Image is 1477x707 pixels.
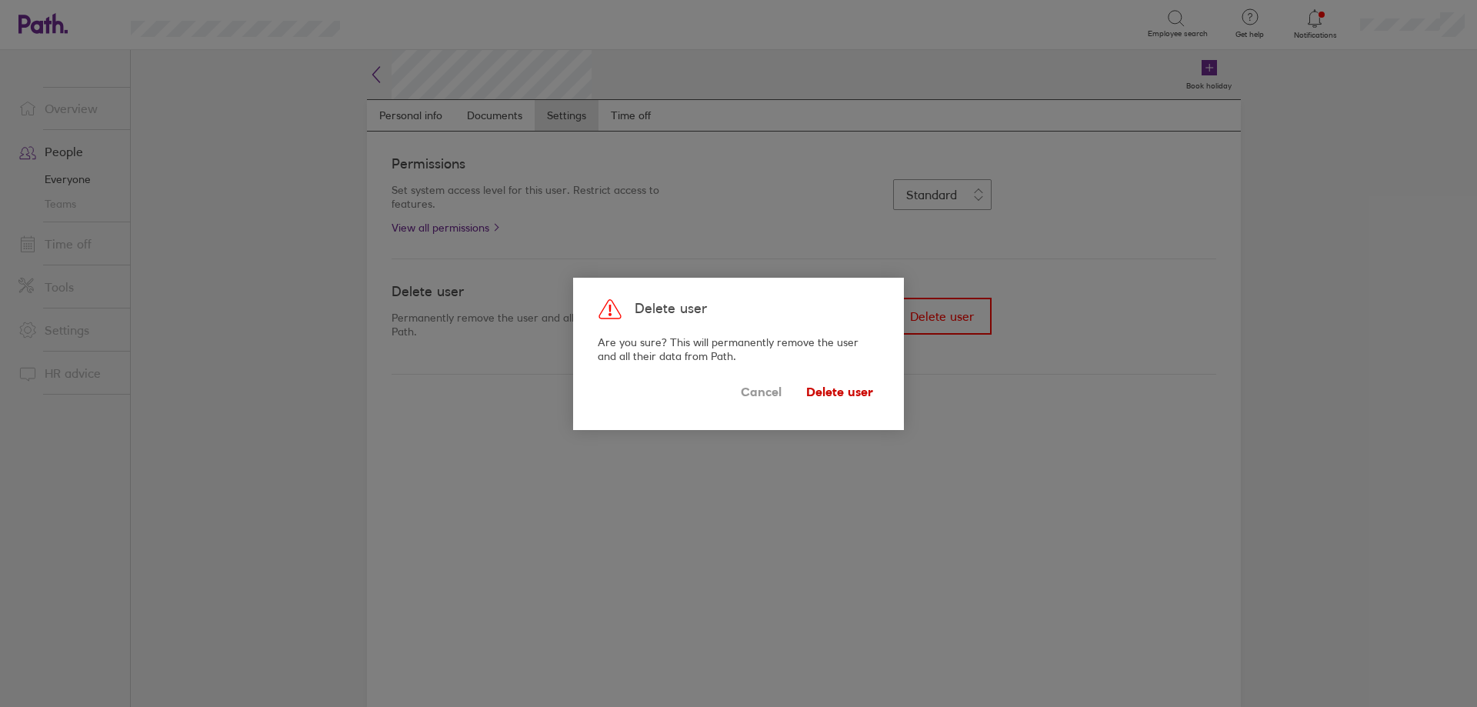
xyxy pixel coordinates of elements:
span: Delete user [635,301,707,317]
button: Delete user [800,374,879,411]
span: Cancel [741,380,782,405]
button: Cancel [735,374,788,411]
p: Are you sure? This will permanently remove the user and all their data from Path. [598,335,879,363]
span: Delete user [806,380,873,405]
